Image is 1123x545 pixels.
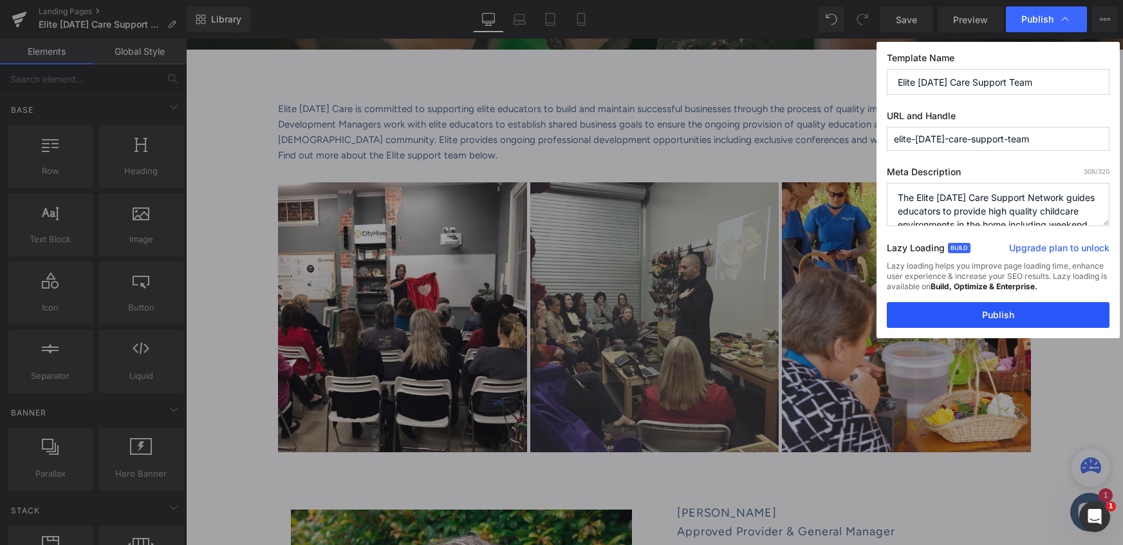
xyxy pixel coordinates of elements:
font: [PERSON_NAME] [491,467,591,481]
p: Elite [DATE] Care is committed to supporting elite educators to build and maintain successful bus... [92,62,845,124]
label: Meta Description [887,166,1109,183]
label: Lazy Loading [887,240,945,261]
a: Upgrade plan to unlock [1009,242,1109,260]
iframe: Intercom live chat [1079,501,1110,532]
span: 308 [1084,167,1095,175]
inbox-online-store-chat: Shopify online store chat [880,454,927,496]
strong: Build, Optimize & Enterprise. [931,282,1037,291]
span: Build [948,243,970,253]
button: Publish [887,302,1109,328]
div: Lazy loading helps you improve page loading time, enhance user experience & increase your SEO res... [887,261,1109,302]
font: Approved Provider & General Manager [491,486,709,500]
textarea: The Elite [DATE] Care Support Network guides educators to provide high quality childcare environm... [887,183,1109,226]
label: Template Name [887,52,1109,69]
span: Publish [1021,14,1053,25]
span: /320 [1084,167,1109,175]
span: 1 [1106,501,1116,512]
label: URL and Handle [887,110,1109,127]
